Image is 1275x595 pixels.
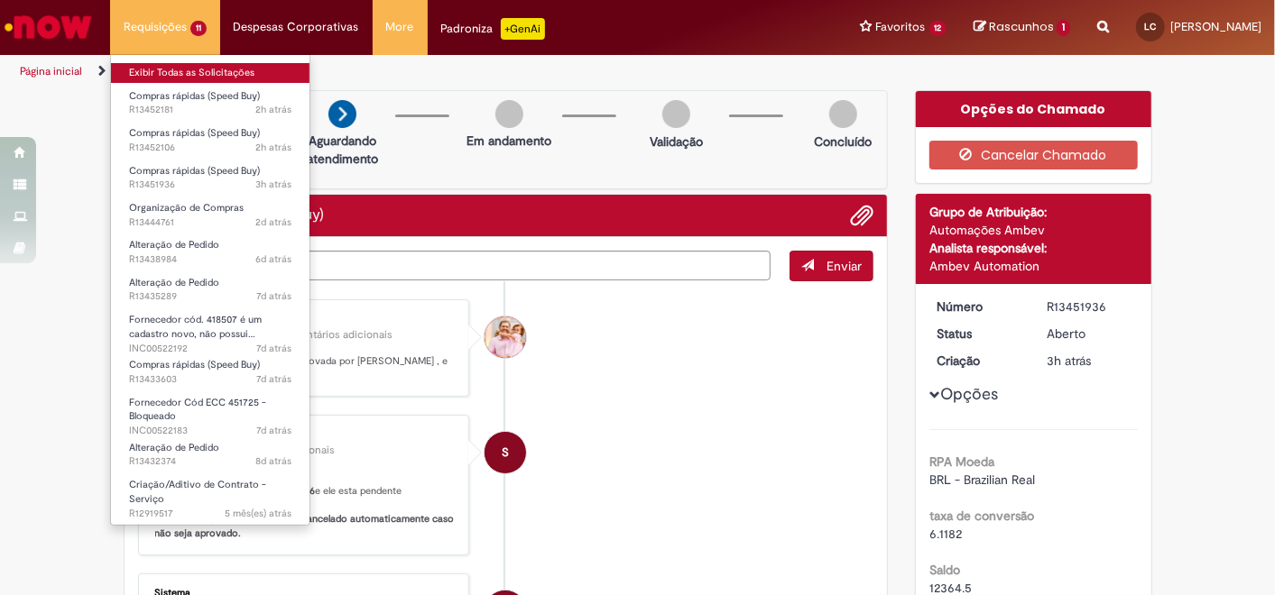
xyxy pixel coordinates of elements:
[129,238,219,252] span: Alteração de Pedido
[850,204,873,227] button: Adicionar anexos
[923,325,1034,343] dt: Status
[111,355,310,389] a: Aberto R13433603 : Compras rápidas (Speed Buy)
[129,201,244,215] span: Organização de Compras
[225,507,291,520] span: 5 mês(es) atrás
[111,273,310,307] a: Aberto R13435289 : Alteração de Pedido
[129,507,291,521] span: R12919517
[916,91,1151,127] div: Opções do Chamado
[255,178,291,191] span: 3h atrás
[829,100,857,128] img: img-circle-grey.png
[225,507,291,520] time: 09/04/2025 13:45:33
[129,454,291,469] span: R13432374
[129,441,219,454] span: Alteração de Pedido
[814,133,872,151] p: Concluído
[827,258,862,274] span: Enviar
[1145,21,1157,32] span: LC
[1048,297,1132,316] div: R13451936
[974,19,1070,36] a: Rascunhos
[929,562,960,578] b: Saldo
[1170,19,1261,34] span: [PERSON_NAME]
[876,18,926,36] span: Favoritos
[256,289,291,303] span: 7d atrás
[923,352,1034,370] dt: Criação
[650,133,703,151] p: Validação
[255,103,291,116] time: 27/08/2025 12:17:19
[129,289,291,304] span: R13435289
[929,21,947,36] span: 12
[129,141,291,155] span: R13452106
[129,358,260,371] span: Compras rápidas (Speed Buy)
[662,100,690,128] img: img-circle-grey.png
[14,55,836,88] ul: Trilhas de página
[129,342,291,356] span: INC00522192
[111,63,310,83] a: Exibir Todas as Solicitações
[278,327,393,343] small: Comentários adicionais
[111,310,310,349] a: Aberto INC00522192 : Fornecedor cód. 418507 é um cadastro novo, não possui organização de compras...
[923,297,1034,316] dt: Número
[234,18,359,36] span: Despesas Corporativas
[129,164,260,178] span: Compras rápidas (Speed Buy)
[111,161,310,195] a: Aberto R13451936 : Compras rápidas (Speed Buy)
[929,508,1034,524] b: taxa de conversão
[929,471,1035,488] span: BRL - Brazilian Real
[129,215,291,230] span: R13444761
[328,100,356,128] img: arrow-next.png
[255,141,291,154] time: 27/08/2025 12:02:10
[1057,20,1070,36] span: 1
[299,132,386,168] p: Aguardando atendimento
[129,372,291,387] span: R13433603
[111,475,310,514] a: Aberto R12919517 : Criação/Aditivo de Contrato - Serviço
[1048,352,1092,369] span: 3h atrás
[255,252,291,266] span: 6d atrás
[929,141,1138,169] button: Cancelar Chamado
[256,424,291,437] span: 7d atrás
[929,526,962,542] span: 6.1182
[256,372,291,386] time: 20/08/2025 16:46:09
[111,198,310,232] a: Aberto R13444761 : Organização de Compras
[255,454,291,468] time: 20/08/2025 13:18:36
[495,100,523,128] img: img-circle-grey.png
[790,251,873,281] button: Enviar
[255,178,291,191] time: 27/08/2025 11:34:37
[255,454,291,468] span: 8d atrás
[485,316,526,358] div: Fernando Henrique De Souza
[110,54,310,526] ul: Requisições
[129,424,291,438] span: INC00522183
[255,141,291,154] span: 2h atrás
[255,215,291,229] time: 25/08/2025 14:52:12
[129,478,266,506] span: Criação/Aditivo de Contrato - Serviço
[129,396,266,424] span: Fornecedor Cód ECC 451725 - Bloqueado
[441,18,545,40] div: Padroniza
[129,126,260,140] span: Compras rápidas (Speed Buy)
[989,18,1054,35] span: Rascunhos
[111,438,310,471] a: Aberto R13432374 : Alteração de Pedido
[485,432,526,473] div: System
[155,512,457,540] b: Lembrando que o chamado será cancelado automaticamente caso não seja aprovado.
[256,424,291,437] time: 20/08/2025 16:16:46
[256,342,291,355] span: 7d atrás
[111,124,310,157] a: Aberto R13452106 : Compras rápidas (Speed Buy)
[501,18,545,40] p: +GenAi
[929,257,1138,275] div: Ambev Automation
[2,9,95,45] img: ServiceNow
[255,103,291,116] span: 2h atrás
[111,87,310,120] a: Aberto R13452181 : Compras rápidas (Speed Buy)
[129,89,260,103] span: Compras rápidas (Speed Buy)
[190,21,207,36] span: 11
[129,252,291,267] span: R13438984
[502,431,509,474] span: S
[256,289,291,303] time: 21/08/2025 10:18:48
[929,203,1138,221] div: Grupo de Atribuição:
[929,239,1138,257] div: Analista responsável:
[929,453,994,470] b: RPA Moeda
[386,18,414,36] span: More
[929,221,1138,239] div: Automações Ambev
[111,393,310,432] a: Aberto INC00522183 : Fornecedor Cód ECC 451725 - Bloqueado
[20,64,82,78] a: Página inicial
[1048,352,1092,369] time: 27/08/2025 11:34:35
[1048,325,1132,343] div: Aberto
[111,235,310,269] a: Aberto R13438984 : Alteração de Pedido
[1048,352,1132,370] div: 27/08/2025 11:34:35
[129,276,219,289] span: Alteração de Pedido
[129,313,262,341] span: Fornecedor cód. 418507 é um cadastro novo, não possui…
